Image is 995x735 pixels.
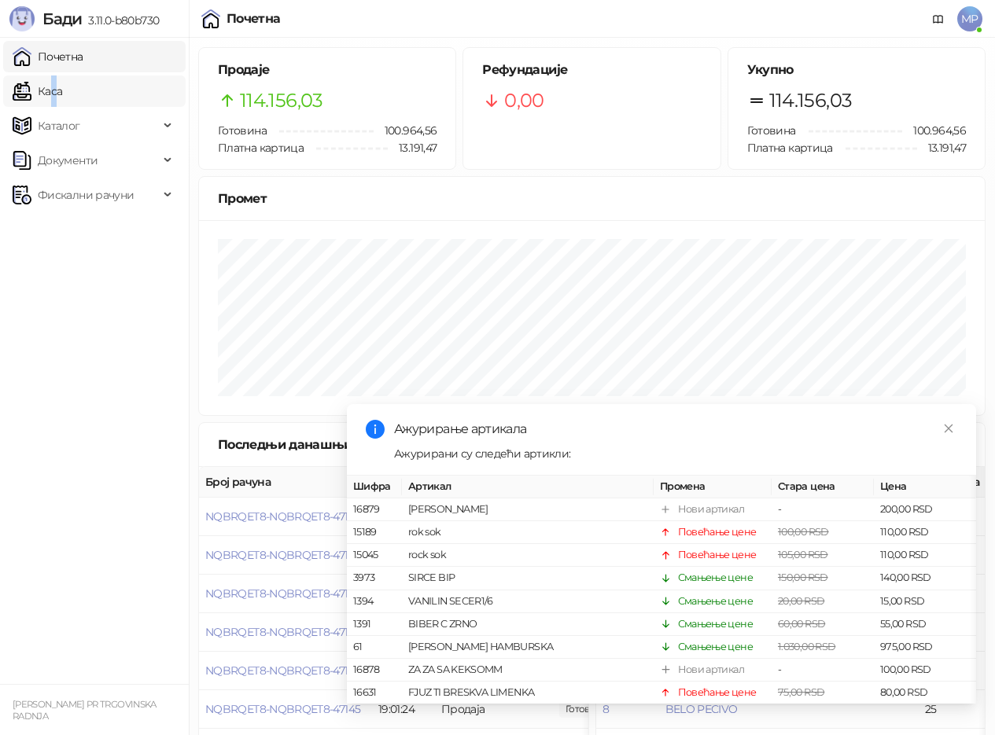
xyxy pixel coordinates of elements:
[9,6,35,31] img: Logo
[778,571,828,583] span: 150,00 RSD
[402,636,654,659] td: [PERSON_NAME] HAMBURSKA
[678,524,757,540] div: Повећање цене
[13,75,62,107] a: Каса
[347,613,402,636] td: 1391
[778,618,825,630] span: 60,00 RSD
[218,435,427,454] div: Последњи данашњи рачуни
[654,476,772,498] th: Промена
[678,662,744,678] div: Нови артикал
[347,567,402,590] td: 3973
[678,685,757,700] div: Повећање цене
[38,179,134,211] span: Фискални рачуни
[957,6,982,31] span: MP
[347,544,402,567] td: 15045
[402,590,654,612] td: VANILIN SECER1/6
[218,61,437,79] h5: Продаје
[347,636,402,659] td: 61
[874,659,976,682] td: 100,00 RSD
[205,586,361,601] button: NQBRQET8-NQBRQET8-47148
[402,659,654,682] td: ZA ZA SA KEKSOMM
[678,593,753,608] div: Смањење цене
[402,682,654,704] td: FJUZ TI BRESKVA LIMENKA
[402,613,654,636] td: BIBER C ZRNO
[227,13,281,25] div: Почетна
[240,86,323,116] span: 114.156,03
[482,61,701,79] h5: Рефундације
[504,86,544,116] span: 0,00
[874,682,976,704] td: 80,00 RSD
[874,636,976,659] td: 975,00 RSD
[769,86,853,116] span: 114.156,03
[778,641,835,652] span: 1.030,00 RSD
[678,570,753,586] div: Смањење цене
[402,544,654,567] td: rock sok
[82,13,159,28] span: 3.11.0-b80b730
[926,6,951,31] a: Документација
[205,702,360,716] button: NQBRQET8-NQBRQET8-47145
[902,122,966,139] span: 100.964,56
[38,145,98,176] span: Документи
[205,663,361,678] button: NQBRQET8-NQBRQET8-47146
[402,476,654,498] th: Артикал
[13,41,83,72] a: Почетна
[874,613,976,636] td: 55,00 RSD
[347,521,402,544] td: 15189
[205,548,361,562] button: NQBRQET8-NQBRQET8-47149
[402,567,654,590] td: SIRCE BIP
[347,498,402,521] td: 16879
[38,110,80,141] span: Каталог
[874,476,976,498] th: Цена
[42,9,82,28] span: Бади
[772,476,874,498] th: Стара цена
[347,590,402,612] td: 1394
[778,594,824,606] span: 20,00 RSD
[218,189,966,208] div: Промет
[374,122,437,139] span: 100.964,56
[778,549,828,560] span: 105,00 RSD
[874,521,976,544] td: 110,00 RSD
[218,123,267,138] span: Готовина
[772,659,874,682] td: -
[747,123,796,138] span: Готовина
[402,498,654,521] td: [PERSON_NAME]
[199,467,372,498] th: Број рачуна
[394,445,957,462] div: Ажурирани су следећи артикли:
[678,616,753,632] div: Смањење цене
[778,686,824,698] span: 75,00 RSD
[347,659,402,682] td: 16878
[347,476,402,498] th: Шифра
[874,590,976,612] td: 15,00 RSD
[205,625,359,639] button: NQBRQET8-NQBRQET8-47147
[13,699,157,722] small: [PERSON_NAME] PR TRGOVINSKA RADNJA
[874,567,976,590] td: 140,00 RSD
[917,139,966,156] span: 13.191,47
[678,639,753,655] div: Смањење цене
[678,547,757,563] div: Повећање цене
[394,420,957,439] div: Ажурирање артикала
[874,544,976,567] td: 110,00 RSD
[402,521,654,544] td: rok sok
[772,498,874,521] td: -
[388,139,437,156] span: 13.191,47
[205,509,360,524] button: NQBRQET8-NQBRQET8-47150
[940,420,957,437] a: Close
[778,526,829,538] span: 100,00 RSD
[943,423,954,434] span: close
[747,61,966,79] h5: Укупно
[366,420,385,439] span: info-circle
[747,141,833,155] span: Платна картица
[678,502,744,517] div: Нови артикал
[347,682,402,704] td: 16631
[874,498,976,521] td: 200,00 RSD
[218,141,304,155] span: Платна картица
